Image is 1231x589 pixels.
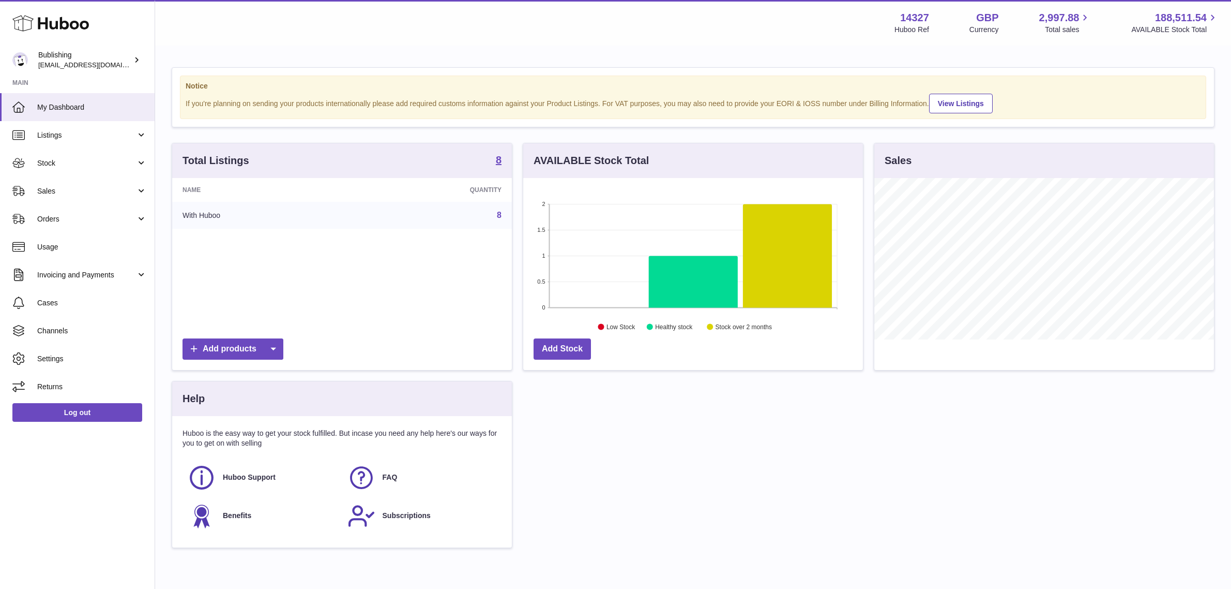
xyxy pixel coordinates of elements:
[37,186,136,196] span: Sales
[1155,11,1207,25] span: 188,511.54
[1039,11,1091,35] a: 2,997.88 Total sales
[969,25,999,35] div: Currency
[37,130,136,140] span: Listings
[383,511,431,521] span: Subscriptions
[534,154,649,168] h3: AVAILABLE Stock Total
[537,227,545,233] text: 1.5
[655,323,693,331] text: Healthy stock
[37,382,147,392] span: Returns
[188,502,337,530] a: Benefits
[894,25,929,35] div: Huboo Ref
[496,155,501,167] a: 8
[172,178,352,202] th: Name
[1039,11,1080,25] span: 2,997.88
[347,464,497,492] a: FAQ
[38,61,152,69] span: [EMAIL_ADDRESS][DOMAIN_NAME]
[12,52,28,68] img: internalAdmin-14327@internal.huboo.com
[37,270,136,280] span: Invoicing and Payments
[606,323,635,331] text: Low Stock
[537,278,545,285] text: 0.5
[12,403,142,422] a: Log out
[183,154,249,168] h3: Total Listings
[383,473,398,482] span: FAQ
[1045,25,1091,35] span: Total sales
[183,338,283,360] a: Add products
[976,11,998,25] strong: GBP
[183,392,205,406] h3: Help
[542,253,545,259] text: 1
[496,155,501,165] strong: 8
[188,464,337,492] a: Huboo Support
[716,323,772,331] text: Stock over 2 months
[347,502,497,530] a: Subscriptions
[172,202,352,229] td: With Huboo
[885,154,911,168] h3: Sales
[900,11,929,25] strong: 14327
[1131,11,1219,35] a: 188,511.54 AVAILABLE Stock Total
[37,158,136,168] span: Stock
[1131,25,1219,35] span: AVAILABLE Stock Total
[37,214,136,224] span: Orders
[37,102,147,112] span: My Dashboard
[542,201,545,207] text: 2
[497,211,501,219] a: 8
[929,94,993,113] a: View Listings
[38,50,131,70] div: Bublishing
[352,178,512,202] th: Quantity
[223,473,276,482] span: Huboo Support
[37,326,147,336] span: Channels
[37,298,147,308] span: Cases
[223,511,251,521] span: Benefits
[186,92,1200,113] div: If you're planning on sending your products internationally please add required customs informati...
[183,429,501,448] p: Huboo is the easy way to get your stock fulfilled. But incase you need any help here's our ways f...
[542,304,545,311] text: 0
[534,338,591,360] a: Add Stock
[186,81,1200,91] strong: Notice
[37,242,147,252] span: Usage
[37,354,147,364] span: Settings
